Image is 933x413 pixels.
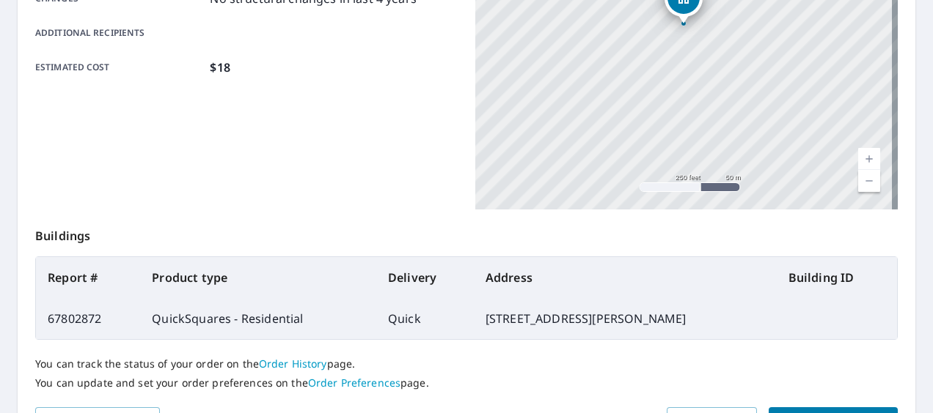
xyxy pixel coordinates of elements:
[259,357,327,371] a: Order History
[36,298,140,339] td: 67802872
[35,376,898,390] p: You can update and set your order preferences on the page.
[35,59,204,76] p: Estimated cost
[474,257,777,298] th: Address
[858,170,880,192] a: Current Level 17, Zoom Out
[474,298,777,339] td: [STREET_ADDRESS][PERSON_NAME]
[308,376,400,390] a: Order Preferences
[858,148,880,170] a: Current Level 17, Zoom In
[376,257,474,298] th: Delivery
[35,209,898,256] p: Buildings
[210,59,230,76] p: $18
[35,26,204,40] p: Additional recipients
[140,257,376,298] th: Product type
[777,257,898,298] th: Building ID
[35,357,898,371] p: You can track the status of your order on the page.
[376,298,474,339] td: Quick
[140,298,376,339] td: QuickSquares - Residential
[36,257,140,298] th: Report #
